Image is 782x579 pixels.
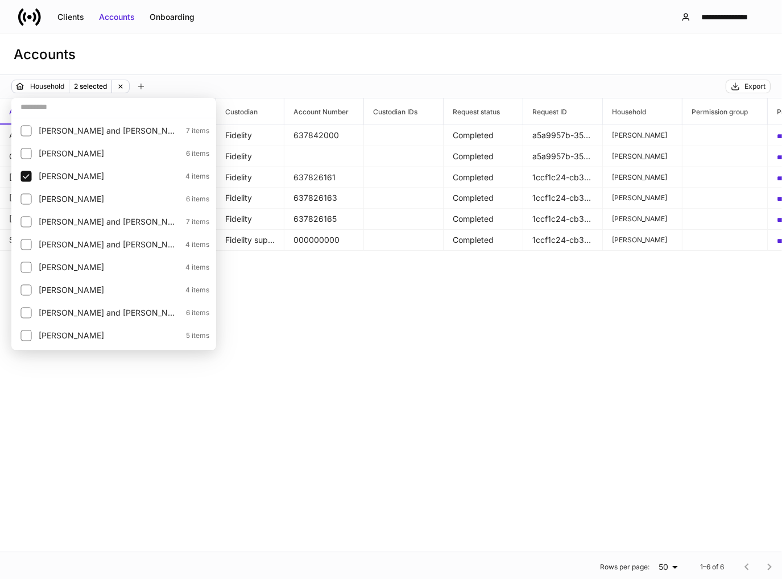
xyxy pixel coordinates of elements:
p: 7 items [179,217,209,226]
p: Bauer, Sandra [39,262,179,273]
p: Baker, James and Deanne [39,216,179,228]
p: 5 items [179,331,209,340]
p: Baker, James and Joan [39,239,179,250]
p: Begich, Emilie [39,284,179,296]
p: 6 items [179,195,209,204]
p: Anderson, Janet [39,171,179,182]
p: 4 items [179,263,209,272]
p: Begich, Steven and Julie [39,307,179,319]
p: 6 items [179,308,209,317]
p: 4 items [179,240,209,249]
p: Armstrong, Jacob [39,193,179,205]
p: Behring, Patricia [39,330,179,341]
p: 4 items [179,172,209,181]
p: 6 items [179,149,209,158]
p: 7 items [179,126,209,135]
p: Adelmann, Michael and Gail [39,125,179,137]
p: 4 items [179,286,209,295]
p: Alexander, Deanne [39,148,179,159]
